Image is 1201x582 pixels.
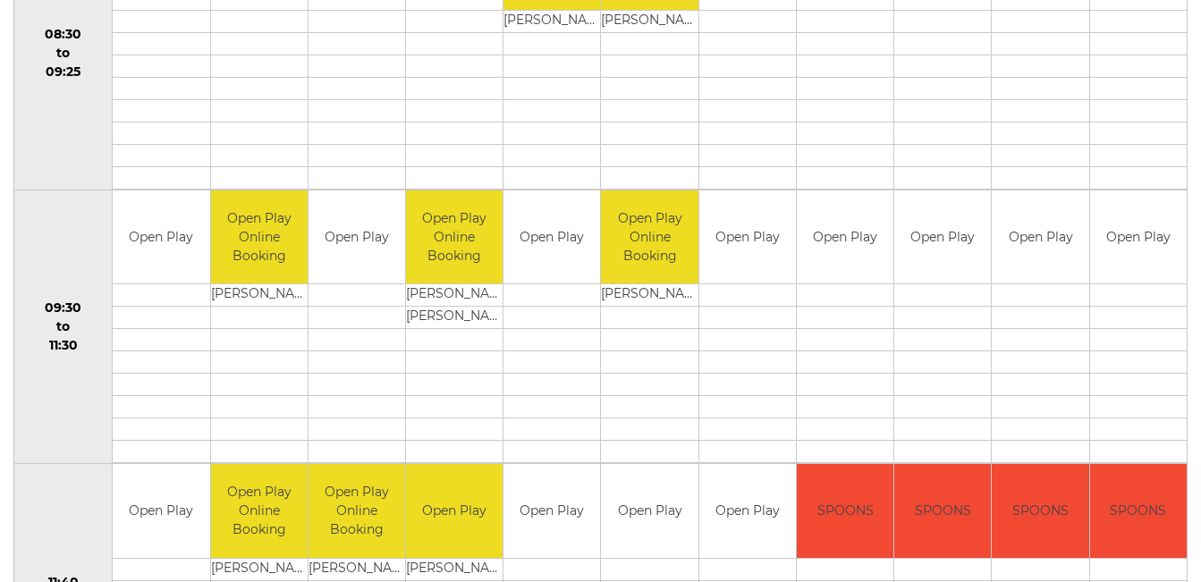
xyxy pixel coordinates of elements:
[113,464,209,558] td: Open Play
[406,190,503,284] td: Open Play Online Booking
[601,284,698,307] td: [PERSON_NAME]
[1090,464,1187,558] td: SPOONS
[1090,190,1187,284] td: Open Play
[211,190,308,284] td: Open Play Online Booking
[309,558,405,580] td: [PERSON_NAME]
[699,464,796,558] td: Open Play
[699,190,796,284] td: Open Play
[406,464,503,558] td: Open Play
[992,464,1088,558] td: SPOONS
[797,190,893,284] td: Open Play
[503,10,600,32] td: [PERSON_NAME]
[211,464,308,558] td: Open Play Online Booking
[894,464,991,558] td: SPOONS
[992,190,1088,284] td: Open Play
[503,190,600,284] td: Open Play
[894,190,991,284] td: Open Play
[14,190,113,464] td: 09:30 to 11:30
[601,464,698,558] td: Open Play
[406,284,503,307] td: [PERSON_NAME]
[503,464,600,558] td: Open Play
[113,190,209,284] td: Open Play
[406,307,503,329] td: [PERSON_NAME]
[601,190,698,284] td: Open Play Online Booking
[211,284,308,307] td: [PERSON_NAME]
[309,464,405,558] td: Open Play Online Booking
[601,10,698,32] td: [PERSON_NAME]
[406,558,503,580] td: [PERSON_NAME]
[309,190,405,284] td: Open Play
[797,464,893,558] td: SPOONS
[211,558,308,580] td: [PERSON_NAME]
